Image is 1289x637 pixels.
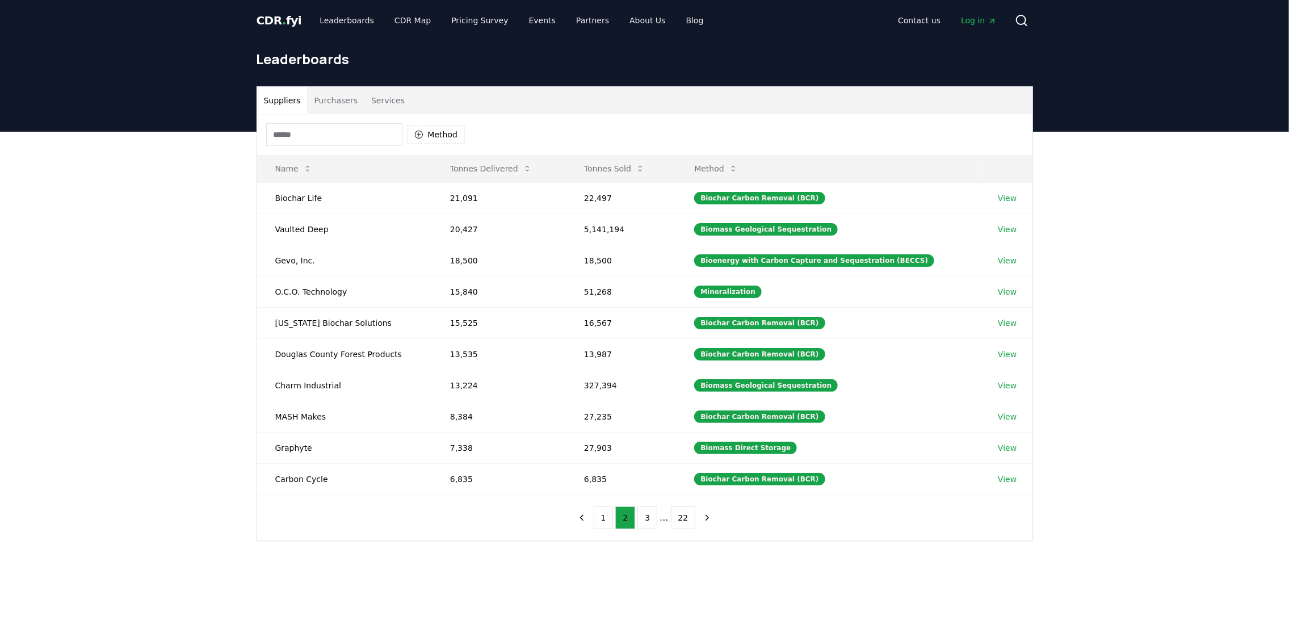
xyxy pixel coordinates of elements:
div: Biochar Carbon Removal (BCR) [694,317,825,329]
a: View [998,192,1017,204]
a: Leaderboards [310,10,383,31]
td: [US_STATE] Biochar Solutions [257,307,432,338]
td: MASH Makes [257,401,432,432]
td: O.C.O. Technology [257,276,432,307]
td: 5,141,194 [566,213,676,245]
nav: Main [310,10,712,31]
button: 1 [594,506,614,529]
button: Purchasers [307,87,364,114]
button: 22 [671,506,696,529]
td: Graphyte [257,432,432,463]
a: Log in [952,10,1005,31]
a: View [998,286,1017,297]
td: 27,903 [566,432,676,463]
td: 7,338 [432,432,566,463]
a: View [998,442,1017,454]
a: Pricing Survey [442,10,517,31]
button: 2 [615,506,635,529]
td: 18,500 [432,245,566,276]
a: About Us [620,10,674,31]
button: Services [364,87,412,114]
td: 13,535 [432,338,566,370]
td: 18,500 [566,245,676,276]
td: 13,987 [566,338,676,370]
a: Events [520,10,565,31]
span: Log in [961,15,996,26]
a: Blog [677,10,713,31]
button: next page [698,506,717,529]
div: Biomass Geological Sequestration [694,223,838,236]
td: 51,268 [566,276,676,307]
button: Tonnes Sold [575,157,654,180]
div: Biochar Carbon Removal (BCR) [694,348,825,361]
td: 21,091 [432,182,566,213]
td: Douglas County Forest Products [257,338,432,370]
td: 27,235 [566,401,676,432]
a: View [998,317,1017,329]
button: Tonnes Delivered [441,157,541,180]
div: Biochar Carbon Removal (BCR) [694,410,825,423]
a: View [998,224,1017,235]
td: Carbon Cycle [257,463,432,494]
a: Partners [567,10,618,31]
div: Biomass Direct Storage [694,442,797,454]
a: Contact us [889,10,950,31]
h1: Leaderboards [257,50,1033,68]
td: Gevo, Inc. [257,245,432,276]
a: View [998,255,1017,266]
a: View [998,349,1017,360]
td: Vaulted Deep [257,213,432,245]
a: CDR.fyi [257,12,302,28]
div: Biochar Carbon Removal (BCR) [694,192,825,204]
td: 13,224 [432,370,566,401]
td: 15,840 [432,276,566,307]
span: . [282,14,286,27]
div: Mineralization [694,286,762,298]
td: 6,835 [432,463,566,494]
nav: Main [889,10,1005,31]
div: Biomass Geological Sequestration [694,379,838,392]
button: previous page [572,506,591,529]
td: 6,835 [566,463,676,494]
span: CDR fyi [257,14,302,27]
li: ... [660,511,668,525]
td: 15,525 [432,307,566,338]
td: 327,394 [566,370,676,401]
button: Method [685,157,747,180]
a: View [998,473,1017,485]
a: CDR Map [385,10,440,31]
a: View [998,380,1017,391]
td: 20,427 [432,213,566,245]
td: 16,567 [566,307,676,338]
button: Name [266,157,321,180]
td: Charm Industrial [257,370,432,401]
td: Biochar Life [257,182,432,213]
button: Method [407,125,465,144]
button: Suppliers [257,87,308,114]
td: 22,497 [566,182,676,213]
td: 8,384 [432,401,566,432]
div: Bioenergy with Carbon Capture and Sequestration (BECCS) [694,254,934,267]
div: Biochar Carbon Removal (BCR) [694,473,825,485]
button: 3 [637,506,657,529]
a: View [998,411,1017,422]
